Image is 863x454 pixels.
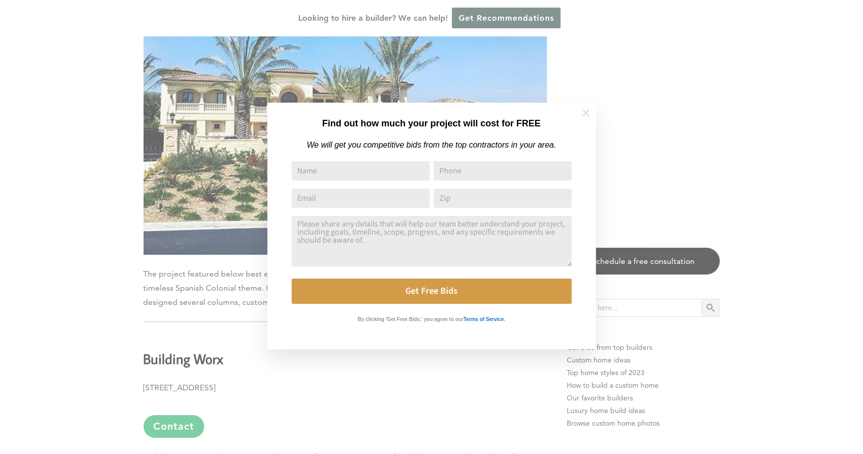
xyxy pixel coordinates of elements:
[322,118,540,128] strong: Find out how much your project will cost for FREE
[568,95,604,130] button: Close
[504,316,506,322] strong: .
[292,189,430,208] input: Email Address
[292,216,572,266] textarea: Comment or Message
[434,189,572,208] input: Zip
[292,161,430,180] input: Name
[358,316,464,322] strong: By clicking 'Get Free Bids,' you agree to our
[434,161,572,180] input: Phone
[464,314,504,323] a: Terms of Service
[307,141,556,149] em: We will get you competitive bids from the top contractors in your area.
[292,279,572,304] button: Get Free Bids
[464,316,504,322] strong: Terms of Service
